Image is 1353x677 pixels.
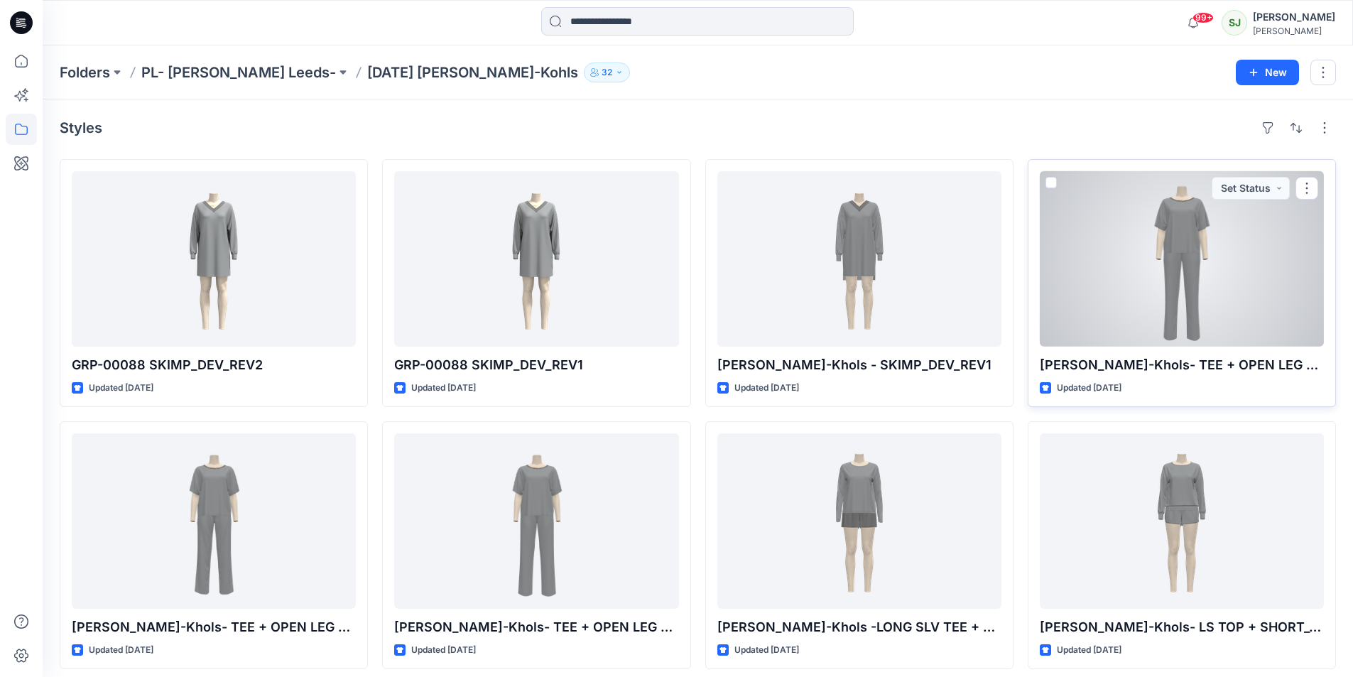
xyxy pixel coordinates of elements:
a: PL- [PERSON_NAME] Leeds- [141,63,336,82]
p: Updated [DATE] [411,381,476,396]
a: RL-PL-Khols- TEE + OPEN LEG SET(00088)_OPT1_DEV_REV1 [394,433,678,609]
p: Updated [DATE] [89,381,153,396]
p: GRP-00088 SKIMP_DEV_REV1 [394,355,678,375]
p: [DATE] [PERSON_NAME]-Kohls [367,63,578,82]
p: [PERSON_NAME]-Khols- LS TOP + SHORT_GRP_00091_DEV_REV1 [1040,617,1324,637]
p: Updated [DATE] [411,643,476,658]
a: Folders [60,63,110,82]
p: Updated [DATE] [734,381,799,396]
p: [PERSON_NAME]-Khols- TEE + OPEN LEG SET_OPT2(00088)_DEV_REV2 [1040,355,1324,375]
a: RL-PL-Khols- LS TOP + SHORT_GRP_00091_DEV_REV1 [1040,433,1324,609]
p: Updated [DATE] [1057,643,1121,658]
button: New [1236,60,1299,85]
p: [PERSON_NAME]-Khols - SKIMP_DEV_REV1 [717,355,1001,375]
a: RL-PL-Khols- TEE + OPEN LEG SET_OPT2(00088)_DEV_REV1 [72,433,356,609]
p: Updated [DATE] [1057,381,1121,396]
div: SJ [1222,10,1247,36]
span: 99+ [1192,12,1214,23]
a: GRP-00088 SKIMP_DEV_REV1 [394,171,678,347]
p: [PERSON_NAME]-Khols -LONG SLV TEE + SHORT SET_GRP 00088_DEV_REV1 [717,617,1001,637]
a: RL-PL-Khols- TEE + OPEN LEG SET_OPT2(00088)_DEV_REV2 [1040,171,1324,347]
p: [PERSON_NAME]-Khols- TEE + OPEN LEG SET(00088)_OPT1_DEV_REV1 [394,617,678,637]
p: Updated [DATE] [734,643,799,658]
div: [PERSON_NAME] [1253,26,1335,36]
h4: Styles [60,119,102,136]
button: 32 [584,63,630,82]
p: Updated [DATE] [89,643,153,658]
div: [PERSON_NAME] [1253,9,1335,26]
p: [PERSON_NAME]-Khols- TEE + OPEN LEG SET_OPT2(00088)_DEV_REV1 [72,617,356,637]
p: 32 [602,65,612,80]
a: RL-PL-Khols -LONG SLV TEE + SHORT SET_GRP 00088_DEV_REV1 [717,433,1001,609]
a: RL-PL-Khols - SKIMP_DEV_REV1 [717,171,1001,347]
p: GRP-00088 SKIMP_DEV_REV2 [72,355,356,375]
a: GRP-00088 SKIMP_DEV_REV2 [72,171,356,347]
